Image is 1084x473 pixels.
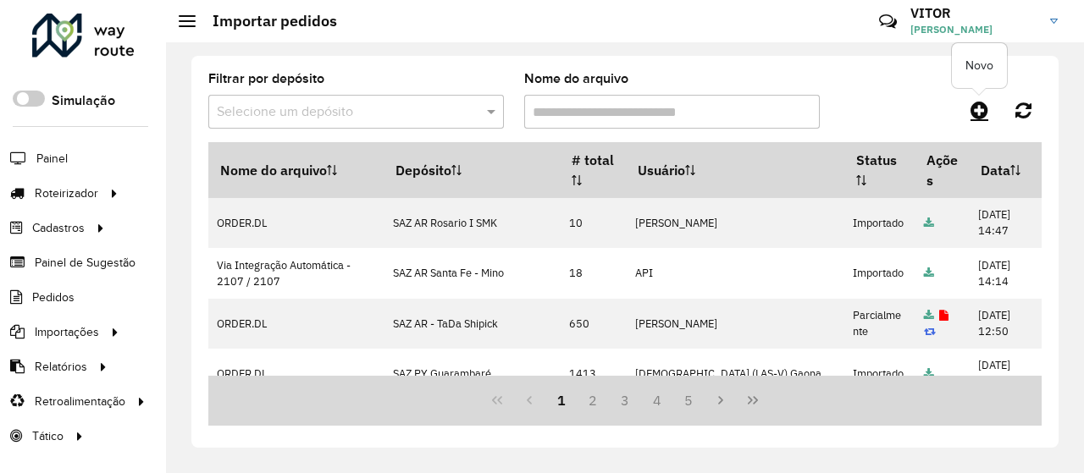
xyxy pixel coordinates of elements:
[626,299,844,349] td: [PERSON_NAME]
[560,349,626,399] td: 1413
[208,349,384,399] td: ORDER.DL
[939,308,948,322] a: Exibir log de erros
[32,427,64,445] span: Tático
[910,5,1037,21] h3: VITOR
[924,366,934,381] a: Arquivo completo
[384,142,561,198] th: Depósito
[545,384,578,416] button: 1
[35,184,98,202] span: Roteirizador
[35,393,125,410] span: Retroalimentação
[626,198,844,248] td: [PERSON_NAME]
[52,91,115,111] label: Simulação
[737,384,769,416] button: Last Page
[560,198,626,248] td: 10
[208,69,324,89] label: Filtrar por depósito
[208,198,384,248] td: ORDER.DL
[915,142,970,198] th: Ações
[970,299,1042,349] td: [DATE] 12:50
[924,324,936,338] a: Reimportar
[970,248,1042,298] td: [DATE] 14:14
[870,3,906,40] a: Contato Rápido
[208,299,384,349] td: ORDER.DL
[36,150,68,168] span: Painel
[705,384,737,416] button: Next Page
[924,216,934,230] a: Arquivo completo
[844,248,915,298] td: Importado
[384,248,561,298] td: SAZ AR Santa Fe - Mino
[196,12,337,30] h2: Importar pedidos
[626,349,844,399] td: [DEMOGRAPHIC_DATA] (LAS-V) Gaona
[35,358,87,376] span: Relatórios
[35,323,99,341] span: Importações
[924,308,934,322] a: Arquivo completo
[910,22,1037,37] span: [PERSON_NAME]
[970,349,1042,399] td: [DATE] 19:04
[844,299,915,349] td: Parcialmente
[844,198,915,248] td: Importado
[560,248,626,298] td: 18
[560,299,626,349] td: 650
[560,142,626,198] th: # total
[524,69,628,89] label: Nome do arquivo
[384,299,561,349] td: SAZ AR - TaDa Shipick
[208,142,384,198] th: Nome do arquivo
[577,384,609,416] button: 2
[970,142,1042,198] th: Data
[673,384,705,416] button: 5
[641,384,673,416] button: 4
[844,142,915,198] th: Status
[626,248,844,298] td: API
[844,349,915,399] td: Importado
[952,43,1007,88] div: Novo
[384,198,561,248] td: SAZ AR Rosario I SMK
[32,219,85,237] span: Cadastros
[970,198,1042,248] td: [DATE] 14:47
[626,142,844,198] th: Usuário
[208,248,384,298] td: Via Integração Automática - 2107 / 2107
[32,289,75,306] span: Pedidos
[609,384,641,416] button: 3
[384,349,561,399] td: SAZ PY Guarambaré
[924,266,934,280] a: Arquivo completo
[35,254,135,272] span: Painel de Sugestão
